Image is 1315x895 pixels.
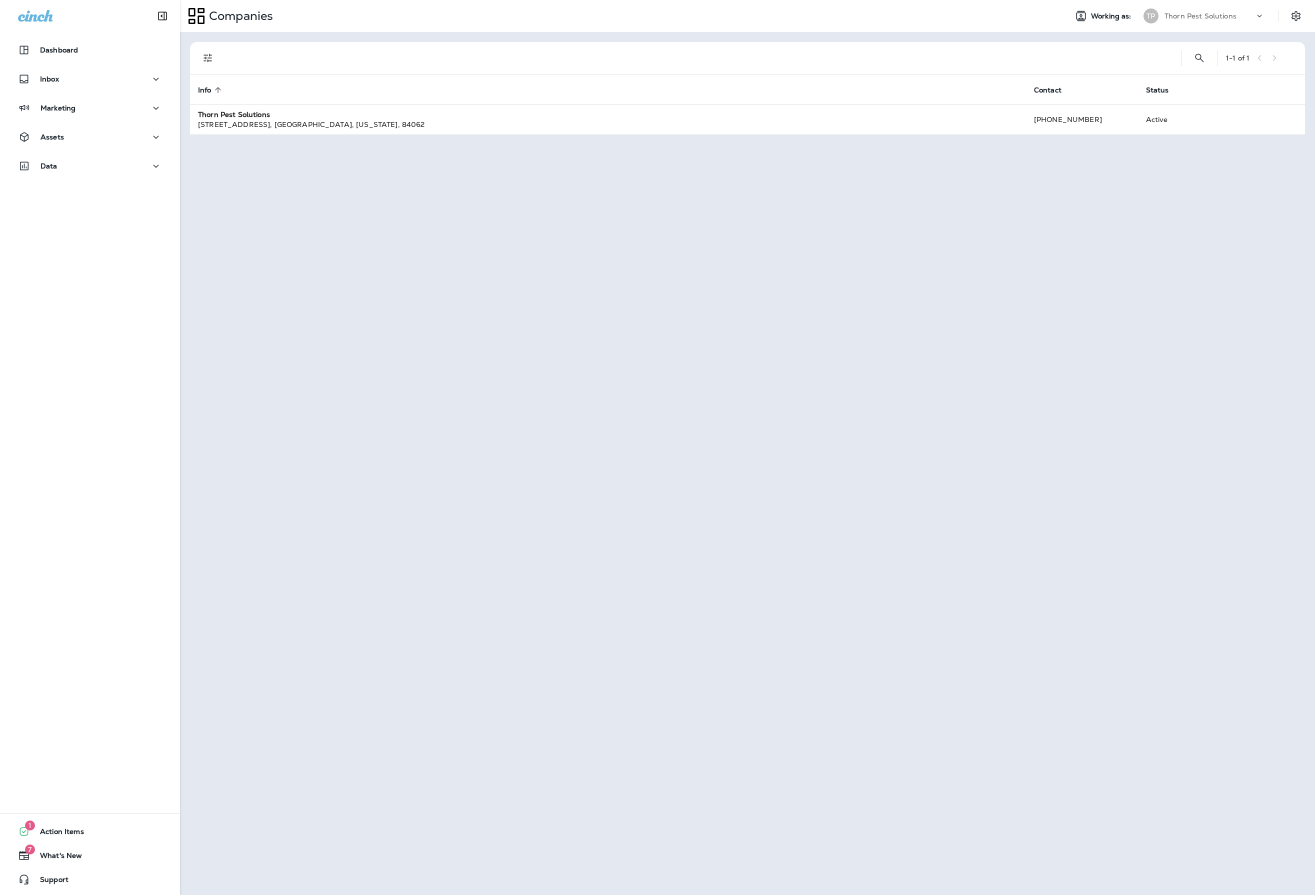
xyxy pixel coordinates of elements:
[1226,54,1249,62] div: 1 - 1 of 1
[1138,104,1221,134] td: Active
[25,820,35,830] span: 1
[1143,8,1158,23] div: TP
[198,119,1018,129] div: [STREET_ADDRESS] , [GEOGRAPHIC_DATA] , [US_STATE] , 84062
[10,98,170,118] button: Marketing
[10,69,170,89] button: Inbox
[1146,85,1182,94] span: Status
[30,875,68,887] span: Support
[1026,104,1138,134] td: [PHONE_NUMBER]
[198,48,218,68] button: Filters
[30,851,82,863] span: What's New
[40,133,64,141] p: Assets
[1091,12,1133,20] span: Working as:
[10,127,170,147] button: Assets
[198,86,211,94] span: Info
[1287,7,1305,25] button: Settings
[10,845,170,865] button: 7What's New
[1034,85,1074,94] span: Contact
[30,827,84,839] span: Action Items
[10,40,170,60] button: Dashboard
[1146,86,1169,94] span: Status
[40,46,78,54] p: Dashboard
[198,110,270,119] strong: Thorn Pest Solutions
[148,6,176,26] button: Collapse Sidebar
[25,844,35,854] span: 7
[40,75,59,83] p: Inbox
[1189,48,1209,68] button: Search Companies
[40,104,75,112] p: Marketing
[205,8,273,23] p: Companies
[198,85,224,94] span: Info
[1034,86,1061,94] span: Contact
[10,156,170,176] button: Data
[10,821,170,841] button: 1Action Items
[10,869,170,889] button: Support
[40,162,57,170] p: Data
[1164,12,1236,20] p: Thorn Pest Solutions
